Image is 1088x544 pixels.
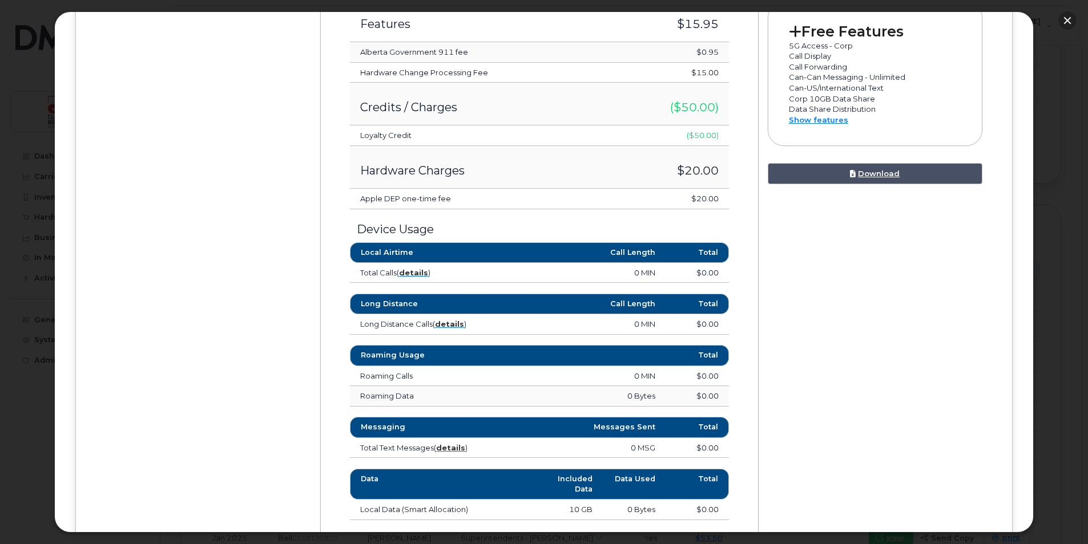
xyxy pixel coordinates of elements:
[436,443,465,452] a: details
[350,263,508,283] td: Total Calls
[399,268,428,277] a: details
[508,242,666,263] th: Call Length
[666,469,729,500] th: Total
[666,417,729,437] th: Total
[666,242,729,263] th: Total
[508,366,666,387] td: 0 MIN
[666,366,729,387] td: $0.00
[350,314,508,335] td: Long Distance Calls
[666,263,729,283] td: $0.00
[508,294,666,314] th: Call Length
[508,417,666,437] th: Messages Sent
[435,319,464,328] a: details
[350,386,508,407] td: Roaming Data
[433,319,466,328] span: ( )
[508,263,666,283] td: 0 MIN
[603,469,666,500] th: Data Used
[508,386,666,407] td: 0 Bytes
[539,500,603,520] td: 10 GB
[603,500,666,520] td: 0 Bytes
[350,500,539,520] td: Local Data (Smart Allocation)
[666,314,729,335] td: $0.00
[350,242,508,263] th: Local Airtime
[350,417,508,437] th: Messaging
[666,438,729,458] td: $0.00
[350,438,508,458] td: Total Text Messages
[508,438,666,458] td: 0 MSG
[508,314,666,335] td: 0 MIN
[666,386,729,407] td: $0.00
[539,469,603,500] th: Included Data
[666,294,729,314] th: Total
[397,268,430,277] span: ( )
[350,366,508,387] td: Roaming Calls
[666,345,729,366] th: Total
[350,345,508,366] th: Roaming Usage
[1038,494,1079,535] iframe: Messenger Launcher
[350,294,508,314] th: Long Distance
[434,443,468,452] span: ( )
[666,500,729,520] td: $0.00
[350,469,539,500] th: Data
